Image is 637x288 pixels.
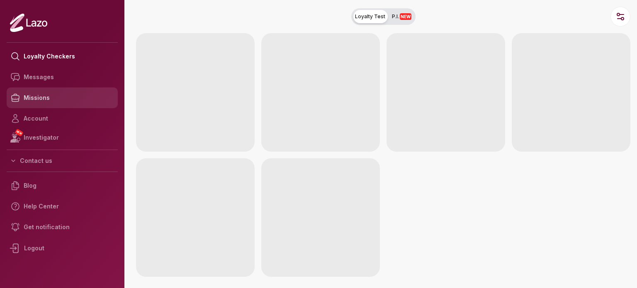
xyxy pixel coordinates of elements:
a: Blog [7,175,118,196]
a: Get notification [7,217,118,237]
a: Help Center [7,196,118,217]
div: Logout [7,237,118,259]
a: Missions [7,87,118,108]
span: Loyalty Test [355,13,385,20]
span: NEW [400,13,411,20]
a: Loyalty Checkers [7,46,118,67]
span: P.I. [392,13,411,20]
button: Contact us [7,153,118,168]
a: Messages [7,67,118,87]
a: Account [7,108,118,129]
a: NEWInvestigator [7,129,118,146]
span: NEW [15,128,24,137]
